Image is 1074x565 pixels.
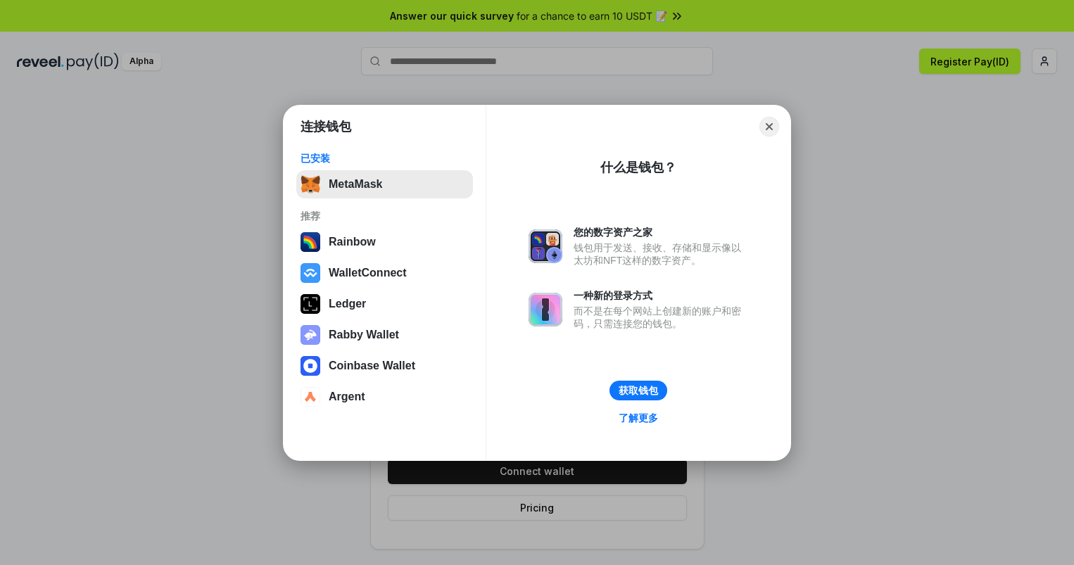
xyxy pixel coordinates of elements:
div: 而不是在每个网站上创建新的账户和密码，只需连接您的钱包。 [574,305,748,330]
div: 钱包用于发送、接收、存储和显示像以太坊和NFT这样的数字资产。 [574,241,748,267]
img: svg+xml,%3Csvg%20xmlns%3D%22http%3A%2F%2Fwww.w3.org%2F2000%2Fsvg%22%20fill%3D%22none%22%20viewBox... [529,229,562,263]
img: svg+xml,%3Csvg%20width%3D%2228%22%20height%3D%2228%22%20viewBox%3D%220%200%2028%2028%22%20fill%3D... [301,356,320,376]
h1: 连接钱包 [301,118,351,135]
div: Rabby Wallet [329,329,399,341]
div: Coinbase Wallet [329,360,415,372]
img: svg+xml,%3Csvg%20width%3D%2228%22%20height%3D%2228%22%20viewBox%3D%220%200%2028%2028%22%20fill%3D... [301,263,320,283]
div: Argent [329,391,365,403]
div: WalletConnect [329,267,407,279]
div: 获取钱包 [619,384,658,397]
div: 一种新的登录方式 [574,289,748,302]
img: svg+xml,%3Csvg%20xmlns%3D%22http%3A%2F%2Fwww.w3.org%2F2000%2Fsvg%22%20fill%3D%22none%22%20viewBox... [301,325,320,345]
button: MetaMask [296,170,473,198]
button: Rainbow [296,228,473,256]
img: svg+xml,%3Csvg%20width%3D%22120%22%20height%3D%22120%22%20viewBox%3D%220%200%20120%20120%22%20fil... [301,232,320,252]
button: WalletConnect [296,259,473,287]
div: Rainbow [329,236,376,248]
img: svg+xml,%3Csvg%20xmlns%3D%22http%3A%2F%2Fwww.w3.org%2F2000%2Fsvg%22%20fill%3D%22none%22%20viewBox... [529,293,562,326]
img: svg+xml,%3Csvg%20xmlns%3D%22http%3A%2F%2Fwww.w3.org%2F2000%2Fsvg%22%20width%3D%2228%22%20height%3... [301,294,320,314]
button: Close [759,117,779,137]
div: 您的数字资产之家 [574,226,748,239]
button: Argent [296,383,473,411]
div: 推荐 [301,210,469,222]
div: 已安装 [301,152,469,165]
button: 获取钱包 [609,381,667,400]
img: svg+xml,%3Csvg%20width%3D%2228%22%20height%3D%2228%22%20viewBox%3D%220%200%2028%2028%22%20fill%3D... [301,387,320,407]
img: svg+xml,%3Csvg%20fill%3D%22none%22%20height%3D%2233%22%20viewBox%3D%220%200%2035%2033%22%20width%... [301,174,320,194]
div: MetaMask [329,178,382,191]
button: Ledger [296,290,473,318]
div: 什么是钱包？ [600,159,676,176]
a: 了解更多 [610,409,666,427]
button: Coinbase Wallet [296,352,473,380]
button: Rabby Wallet [296,321,473,349]
div: 了解更多 [619,412,658,424]
div: Ledger [329,298,366,310]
